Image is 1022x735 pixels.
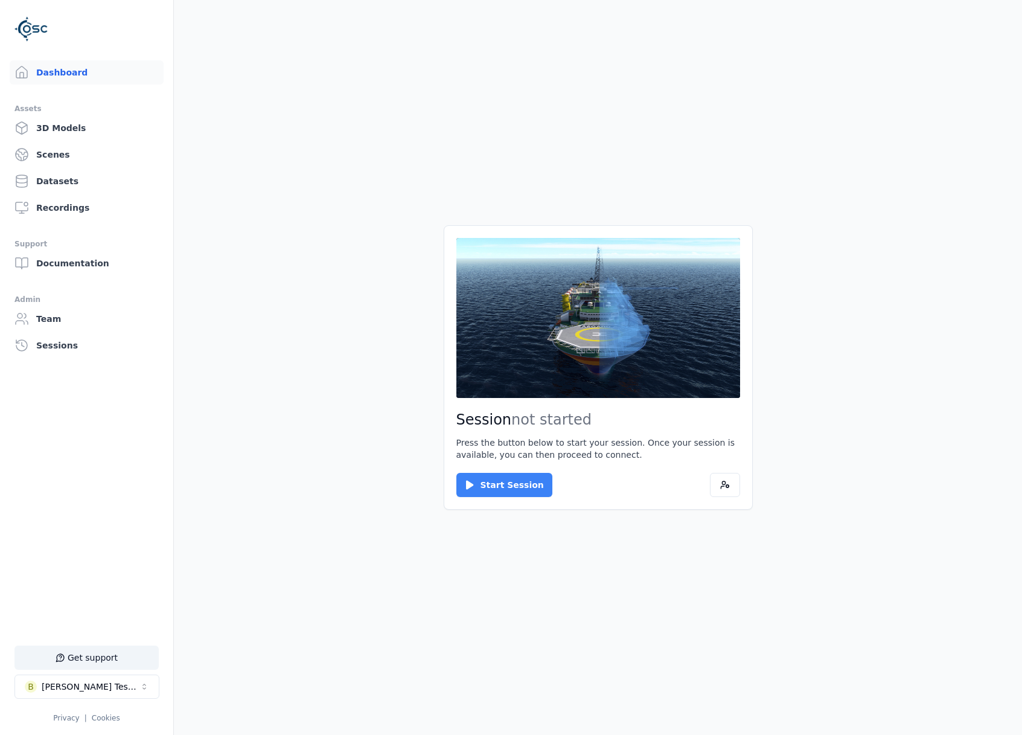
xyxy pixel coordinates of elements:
button: Get support [14,646,159,670]
a: 3D Models [10,116,164,140]
a: Privacy [53,714,79,722]
img: Logo [14,12,48,46]
a: Cookies [92,714,120,722]
h2: Session [456,410,740,429]
div: B [25,681,37,693]
a: Team [10,307,164,331]
a: Dashboard [10,60,164,85]
a: Documentation [10,251,164,275]
a: Sessions [10,333,164,358]
div: Assets [14,101,159,116]
div: Support [14,237,159,251]
p: Press the button below to start your session. Once your session is available, you can then procee... [456,437,740,461]
div: Admin [14,292,159,307]
button: Start Session [456,473,552,497]
a: Datasets [10,169,164,193]
a: Scenes [10,143,164,167]
button: Select a workspace [14,675,159,699]
a: Recordings [10,196,164,220]
div: [PERSON_NAME] Testspace [42,681,139,693]
span: not started [511,411,592,428]
span: | [85,714,87,722]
